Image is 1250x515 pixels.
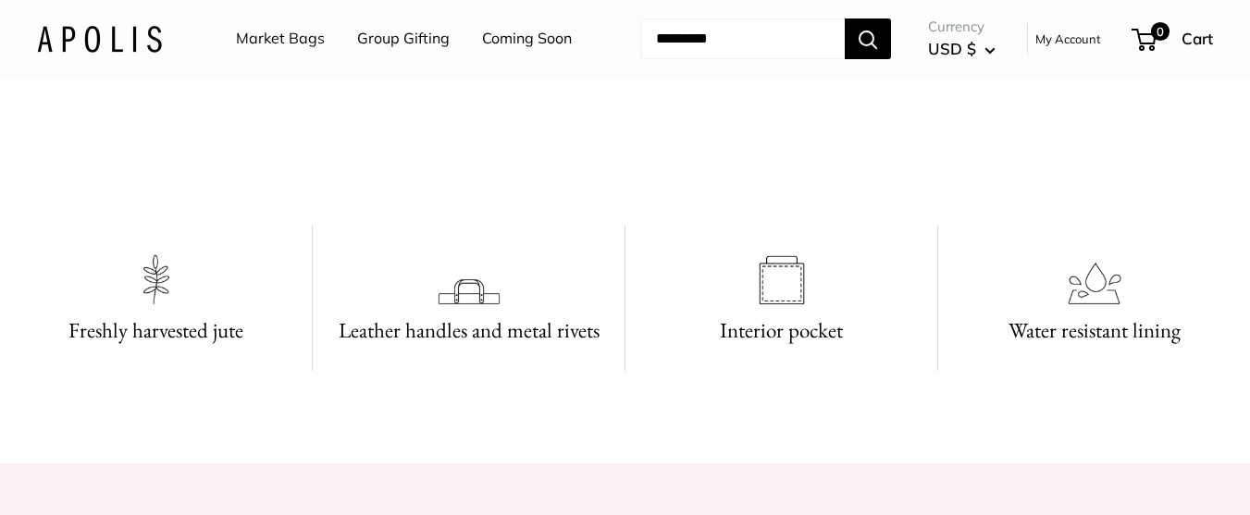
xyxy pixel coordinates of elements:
h3: Freshly harvested jute [22,313,290,349]
h3: Water resistant lining [960,313,1228,349]
a: My Account [1035,28,1101,50]
button: USD $ [928,34,996,64]
span: USD $ [928,39,976,58]
span: Currency [928,14,996,40]
a: 0 Cart [1133,24,1213,54]
h3: Leather handles and metal rivets [335,313,602,349]
button: Search [845,18,891,59]
span: 0 [1151,22,1170,41]
input: Search... [641,18,845,59]
a: Group Gifting [357,25,450,53]
span: Cart [1182,29,1213,48]
img: Apolis [37,25,162,52]
a: Coming Soon [482,25,572,53]
h3: Interior pocket [648,313,915,349]
a: Market Bags [236,25,325,53]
